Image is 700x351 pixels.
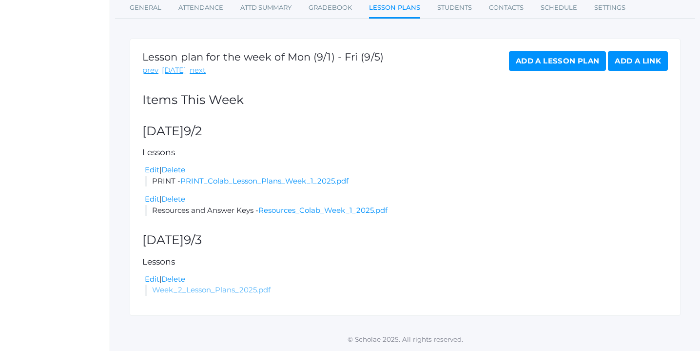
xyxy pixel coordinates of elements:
p: © Scholae 2025. All rights reserved. [110,334,700,344]
a: PRINT_Colab_Lesson_Plans_Week_1_2025.pdf [180,176,349,186]
a: Week_2_Lesson_Plans_2025.pdf [152,285,271,294]
div: | [145,194,668,205]
span: 9/2 [184,124,202,138]
h5: Lessons [142,148,668,157]
a: Add a Link [608,51,668,71]
a: Add a Lesson Plan [509,51,606,71]
a: Edit [145,165,159,174]
span: 9/3 [184,232,202,247]
h5: Lessons [142,257,668,267]
h1: Lesson plan for the week of Mon (9/1) - Fri (9/5) [142,51,384,62]
h2: [DATE] [142,233,668,247]
h2: [DATE] [142,124,668,138]
div: | [145,165,668,176]
a: Delete [161,194,185,204]
a: [DATE] [162,65,186,76]
a: next [190,65,206,76]
h2: Items This Week [142,93,668,107]
a: Resources_Colab_Week_1_2025.pdf [258,206,388,215]
div: | [145,274,668,285]
li: Resources and Answer Keys - [145,205,668,216]
a: Edit [145,274,159,284]
a: Edit [145,194,159,204]
a: prev [142,65,158,76]
a: Delete [161,274,185,284]
li: PRINT - [145,176,668,187]
a: Delete [161,165,185,174]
